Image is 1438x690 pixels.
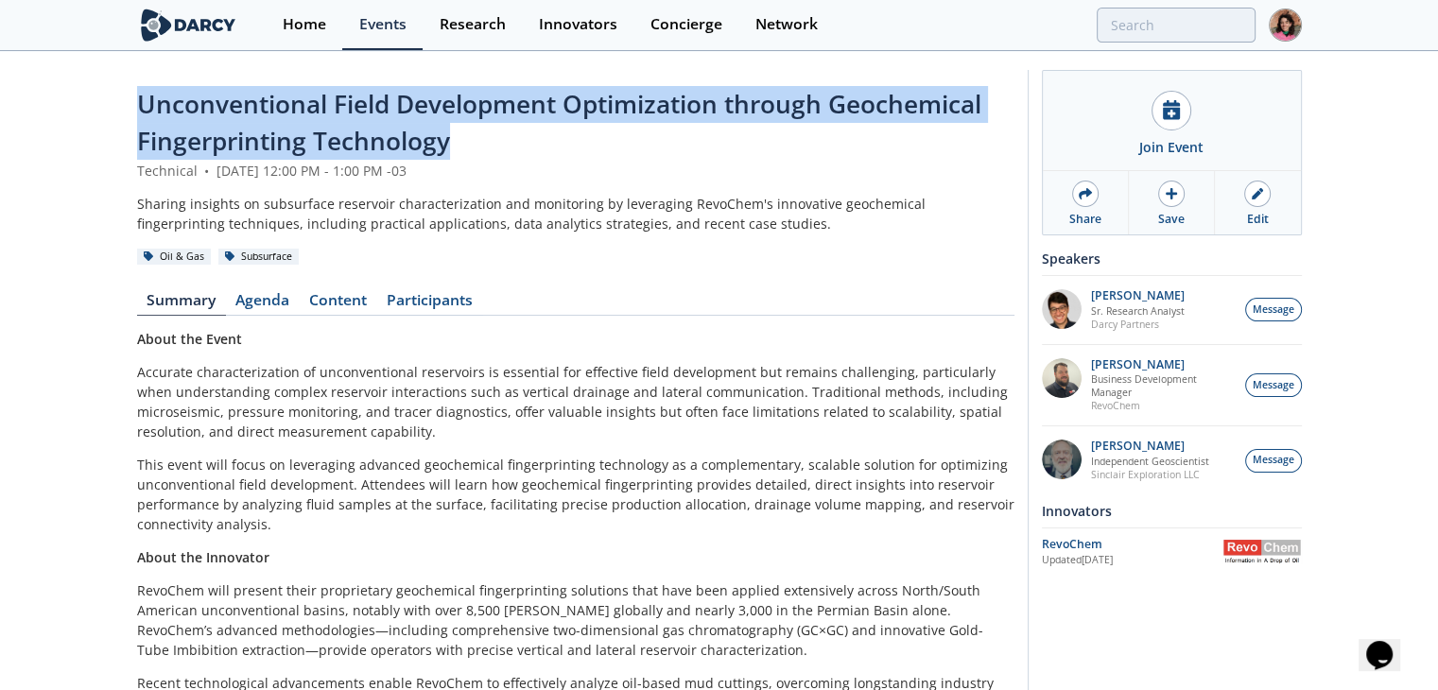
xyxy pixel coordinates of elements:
img: pfbUXw5ZTiaeWmDt62ge [1042,289,1082,329]
div: Innovators [539,17,617,32]
a: Content [300,293,377,316]
button: Message [1245,449,1302,473]
div: Home [283,17,326,32]
p: [PERSON_NAME] [1091,440,1209,453]
a: Agenda [226,293,300,316]
button: Message [1245,298,1302,321]
span: • [201,162,213,180]
p: Sinclair Exploration LLC [1091,468,1209,481]
p: [PERSON_NAME] [1091,358,1235,371]
button: Message [1245,373,1302,397]
div: Oil & Gas [137,249,212,266]
img: logo-wide.svg [137,9,240,42]
input: Advanced Search [1097,8,1256,43]
p: Business Development Manager [1091,372,1235,399]
span: Message [1253,453,1294,468]
div: Save [1158,211,1185,228]
div: Technical [DATE] 12:00 PM - 1:00 PM -03 [137,161,1014,181]
img: Profile [1269,9,1302,42]
p: Independent Geoscientist [1091,455,1209,468]
div: Sharing insights on subsurface reservoir characterization and monitoring by leveraging RevoChem's... [137,194,1014,233]
a: Summary [137,293,226,316]
p: RevoChem [1091,399,1235,412]
div: RevoChem [1042,536,1222,553]
a: Edit [1215,171,1300,234]
span: Unconventional Field Development Optimization through Geochemical Fingerprinting Technology [137,87,981,158]
div: Research [440,17,506,32]
strong: About the Event [137,330,242,348]
img: 2k2ez1SvSiOh3gKHmcgF [1042,358,1082,398]
div: Updated [DATE] [1042,553,1222,568]
div: Edit [1247,211,1269,228]
span: Message [1253,378,1294,393]
img: 790b61d6-77b3-4134-8222-5cb555840c93 [1042,440,1082,479]
p: RevoChem will present their proprietary geochemical fingerprinting solutions that have been appli... [137,580,1014,660]
a: Participants [377,293,483,316]
div: Share [1069,211,1101,228]
div: Join Event [1139,137,1204,157]
div: Speakers [1042,242,1302,275]
div: Network [755,17,818,32]
a: RevoChem Updated[DATE] RevoChem [1042,535,1302,568]
div: Concierge [650,17,722,32]
div: Subsurface [218,249,300,266]
p: Accurate characterization of unconventional reservoirs is essential for effective field developme... [137,362,1014,441]
iframe: chat widget [1359,614,1419,671]
p: This event will focus on leveraging advanced geochemical fingerprinting technology as a complemen... [137,455,1014,534]
p: Darcy Partners [1091,318,1185,331]
img: RevoChem [1222,540,1302,563]
p: Sr. Research Analyst [1091,304,1185,318]
span: Message [1253,302,1294,318]
p: [PERSON_NAME] [1091,289,1185,302]
div: Events [359,17,407,32]
div: Innovators [1042,494,1302,527]
strong: About the Innovator [137,548,269,566]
